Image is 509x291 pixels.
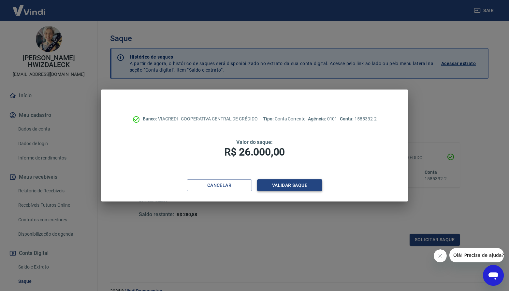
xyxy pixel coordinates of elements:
span: R$ 26.000,00 [224,146,285,158]
span: Banco: [143,116,158,121]
p: VIACREDI - COOPERATIVA CENTRAL DE CRÉDIDO [143,116,258,122]
p: 1585332-2 [340,116,376,122]
span: Tipo: [263,116,275,121]
span: Agência: [308,116,327,121]
iframe: Fechar mensagem [434,249,447,262]
span: Conta: [340,116,355,121]
button: Cancelar [187,179,252,191]
span: Valor do saque: [236,139,273,145]
span: Olá! Precisa de ajuda? [4,5,55,10]
p: 0101 [308,116,337,122]
iframe: Mensagem da empresa [449,248,504,262]
iframe: Botão para abrir a janela de mensagens [483,265,504,286]
button: Validar saque [257,179,322,191]
p: Conta Corrente [263,116,305,122]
